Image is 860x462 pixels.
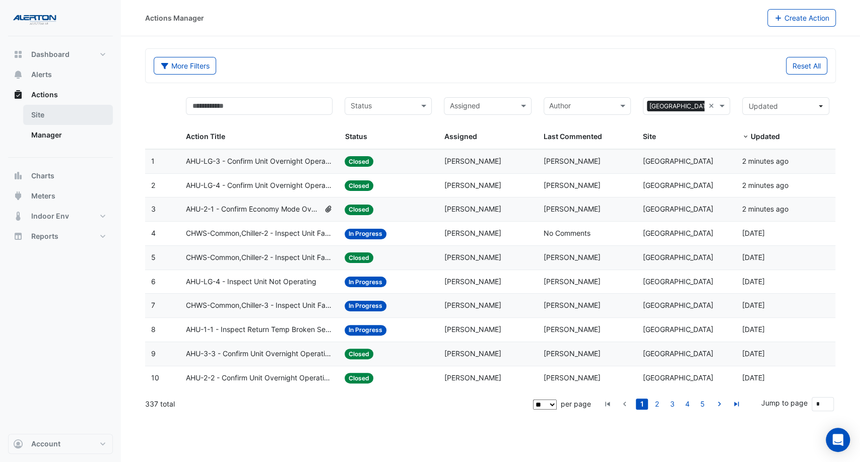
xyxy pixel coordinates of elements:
[544,205,601,213] span: [PERSON_NAME]
[666,399,678,410] a: 3
[31,171,54,181] span: Charts
[186,132,225,141] span: Action Title
[544,301,601,309] span: [PERSON_NAME]
[742,229,765,237] span: 2025-08-18T08:05:08.460
[31,191,55,201] span: Meters
[186,276,316,288] span: AHU-LG-4 - Inspect Unit Not Operating
[786,57,827,75] button: Reset All
[31,49,70,59] span: Dashboard
[345,132,367,141] span: Status
[186,300,333,311] span: CHWS-Common,Chiller-3 - Inspect Unit Fault
[731,399,743,410] a: go to last page
[696,399,708,410] a: 5
[145,13,204,23] div: Actions Manager
[444,229,501,237] span: [PERSON_NAME]
[544,373,601,382] span: [PERSON_NAME]
[151,349,156,358] span: 9
[31,211,69,221] span: Indoor Env
[345,229,386,239] span: In Progress
[345,156,373,167] span: Closed
[681,399,693,410] a: 4
[643,157,713,165] span: [GEOGRAPHIC_DATA]
[8,434,113,454] button: Account
[742,157,788,165] span: 2025-08-26T15:27:38.832
[345,301,386,311] span: In Progress
[643,132,656,141] span: Site
[713,399,725,410] a: go to next page
[8,186,113,206] button: Meters
[8,44,113,64] button: Dashboard
[742,205,788,213] span: 2025-08-26T15:27:20.994
[13,90,23,100] app-icon: Actions
[561,400,591,408] span: per page
[8,105,113,149] div: Actions
[151,253,156,261] span: 5
[8,85,113,105] button: Actions
[31,70,52,80] span: Alerts
[8,64,113,85] button: Alerts
[544,349,601,358] span: [PERSON_NAME]
[544,181,601,189] span: [PERSON_NAME]
[8,166,113,186] button: Charts
[151,301,155,309] span: 7
[345,180,373,191] span: Closed
[23,105,113,125] a: Site
[8,206,113,226] button: Indoor Env
[345,325,386,336] span: In Progress
[186,228,333,239] span: CHWS-Common,Chiller-2 - Inspect Unit Fault
[13,171,23,181] app-icon: Charts
[742,373,765,382] span: 2025-07-15T09:22:24.972
[186,372,333,384] span: AHU-2-2 - Confirm Unit Overnight Operation (Energy Waste)
[544,229,590,237] span: No Comments
[444,325,501,334] span: [PERSON_NAME]
[742,301,765,309] span: 2025-07-15T20:17:39.335
[151,157,155,165] span: 1
[151,373,159,382] span: 10
[643,373,713,382] span: [GEOGRAPHIC_DATA]
[186,180,333,191] span: AHU-LG-4 - Confirm Unit Overnight Operation (Energy Waste)
[544,325,601,334] span: [PERSON_NAME]
[643,349,713,358] span: [GEOGRAPHIC_DATA]
[186,204,320,215] span: AHU-2-1 - Confirm Economy Mode Override OFF (Energy Waste)
[444,181,501,189] span: [PERSON_NAME]
[186,348,333,360] span: AHU-3-3 - Confirm Unit Overnight Operation (Energy Waste)
[151,277,156,286] span: 6
[647,101,714,112] span: [GEOGRAPHIC_DATA]
[749,102,778,110] span: Updated
[742,277,765,286] span: 2025-07-15T20:18:30.638
[145,391,531,417] div: 337 total
[151,205,156,213] span: 3
[345,373,373,383] span: Closed
[12,8,57,28] img: Company Logo
[31,439,60,449] span: Account
[444,301,501,309] span: [PERSON_NAME]
[708,100,717,112] span: Clear
[186,252,333,263] span: CHWS-Common,Chiller-2 - Inspect Unit Fault
[767,9,836,27] button: Create Action
[695,399,710,410] li: page 5
[345,277,386,287] span: In Progress
[31,231,58,241] span: Reports
[742,181,788,189] span: 2025-08-26T15:27:27.555
[643,325,713,334] span: [GEOGRAPHIC_DATA]
[186,156,333,167] span: AHU-LG-3 - Confirm Unit Overnight Operation (Energy Waste)
[643,301,713,309] span: [GEOGRAPHIC_DATA]
[151,181,155,189] span: 2
[13,231,23,241] app-icon: Reports
[680,399,695,410] li: page 4
[761,398,808,408] label: Jump to page
[544,132,602,141] span: Last Commented
[651,399,663,410] a: 2
[544,157,601,165] span: [PERSON_NAME]
[649,399,665,410] li: page 2
[602,399,614,410] a: go to first page
[444,277,501,286] span: [PERSON_NAME]
[751,132,780,141] span: Updated
[619,399,631,410] a: go to previous page
[345,349,373,359] span: Closed
[13,211,23,221] app-icon: Indoor Env
[13,49,23,59] app-icon: Dashboard
[151,325,156,334] span: 8
[444,157,501,165] span: [PERSON_NAME]
[544,277,601,286] span: [PERSON_NAME]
